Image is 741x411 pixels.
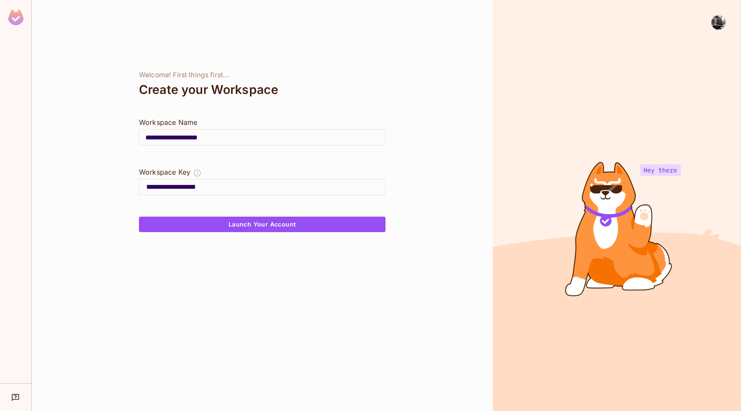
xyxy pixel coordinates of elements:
[139,167,190,177] div: Workspace Key
[8,9,24,25] img: SReyMgAAAABJRU5ErkJggg==
[139,117,386,127] div: Workspace Name
[139,217,386,232] button: Launch Your Account
[139,71,386,79] div: Welcome! First things first...
[139,79,386,100] div: Create your Workspace
[6,389,25,406] div: Help & Updates
[711,15,726,30] img: Thomas Girard
[193,167,202,179] button: The Workspace Key is unique, and serves as the identifier of your workspace.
